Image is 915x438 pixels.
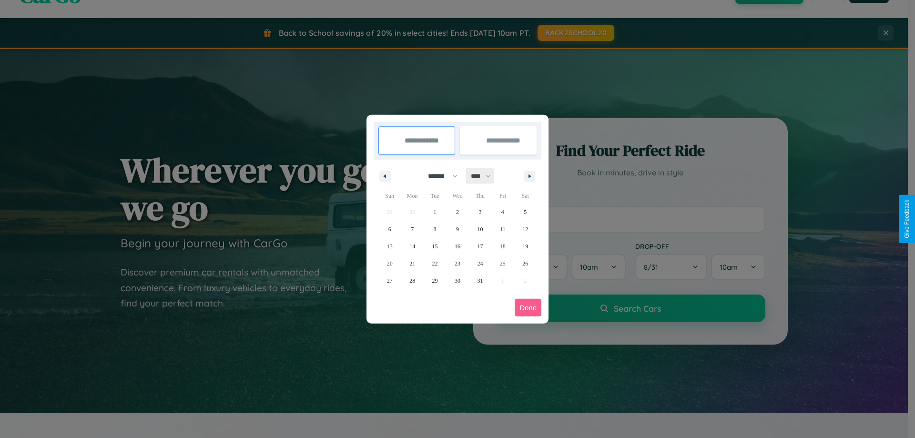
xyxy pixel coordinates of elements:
[500,221,506,238] span: 11
[432,255,438,272] span: 22
[514,204,537,221] button: 5
[401,188,423,204] span: Mon
[424,188,446,204] span: Tue
[477,255,483,272] span: 24
[478,204,481,221] span: 3
[514,221,537,238] button: 12
[401,255,423,272] button: 21
[424,255,446,272] button: 22
[455,255,460,272] span: 23
[522,221,528,238] span: 12
[446,204,468,221] button: 2
[477,238,483,255] span: 17
[401,272,423,289] button: 28
[469,221,491,238] button: 10
[401,238,423,255] button: 14
[378,255,401,272] button: 20
[401,221,423,238] button: 7
[469,188,491,204] span: Thu
[514,238,537,255] button: 19
[446,238,468,255] button: 16
[469,204,491,221] button: 3
[378,238,401,255] button: 13
[522,255,528,272] span: 26
[469,255,491,272] button: 24
[387,255,393,272] span: 20
[378,272,401,289] button: 27
[491,238,514,255] button: 18
[409,255,415,272] span: 21
[446,188,468,204] span: Wed
[434,221,437,238] span: 8
[500,255,506,272] span: 25
[491,204,514,221] button: 4
[424,221,446,238] button: 8
[455,238,460,255] span: 16
[432,238,438,255] span: 15
[409,238,415,255] span: 14
[469,238,491,255] button: 17
[904,200,910,238] div: Give Feedback
[378,188,401,204] span: Sun
[432,272,438,289] span: 29
[424,272,446,289] button: 29
[387,238,393,255] span: 13
[424,238,446,255] button: 15
[514,255,537,272] button: 26
[434,204,437,221] span: 1
[378,221,401,238] button: 6
[500,238,506,255] span: 18
[455,272,460,289] span: 30
[387,272,393,289] span: 27
[446,221,468,238] button: 9
[501,204,504,221] span: 4
[411,221,414,238] span: 7
[388,221,391,238] span: 6
[514,188,537,204] span: Sat
[456,204,459,221] span: 2
[515,299,541,316] button: Done
[491,188,514,204] span: Fri
[409,272,415,289] span: 28
[446,255,468,272] button: 23
[456,221,459,238] span: 9
[424,204,446,221] button: 1
[477,272,483,289] span: 31
[491,255,514,272] button: 25
[469,272,491,289] button: 31
[524,204,527,221] span: 5
[446,272,468,289] button: 30
[477,221,483,238] span: 10
[491,221,514,238] button: 11
[522,238,528,255] span: 19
